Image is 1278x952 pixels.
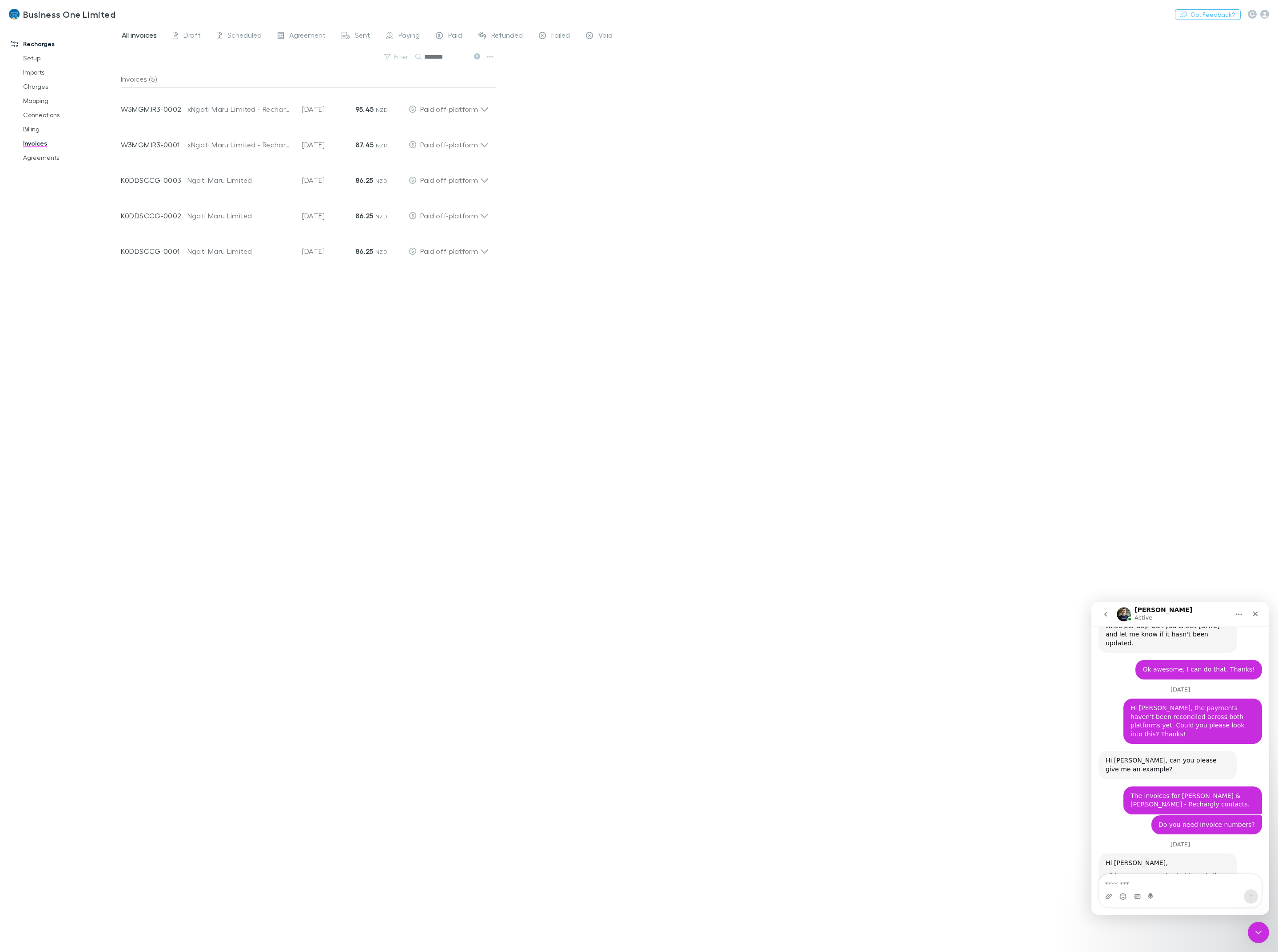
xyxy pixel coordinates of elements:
span: Paid off-platform [420,211,478,220]
span: NZD [375,249,387,255]
div: Ok awesome, I can do that. Thanks! [51,63,163,72]
div: I'll have our team check this and I'll get back to you with an update. [14,270,139,287]
span: Failed [551,31,570,42]
a: Agreements [14,150,129,165]
div: Hi [PERSON_NAME], can you please give me an example? [7,149,146,177]
div: Hi [PERSON_NAME], it will happen. It is not automatic. We fetch data from Xero twice per day. Can... [14,2,139,46]
button: Upload attachment [14,291,21,298]
button: Start recording [56,291,64,298]
span: Sent [355,31,370,42]
a: Recharges [2,37,129,51]
span: Paid off-platform [420,247,478,255]
div: Hi [PERSON_NAME], can you please give me an example? [14,154,139,171]
textarea: Message… [8,272,170,287]
span: Paying [398,31,420,42]
span: Paid off-platform [420,140,478,149]
strong: 95.45 [355,105,374,114]
button: Got Feedback? [1175,9,1241,20]
div: [DATE] [7,84,171,96]
p: K0DDSCCG-0003 [121,175,187,186]
p: K0DDSCCG-0001 [121,246,187,257]
div: W3MGMJR3-0001xNgati Maru Limited - Rechargly[DATE]87.45 NZDPaid off-platform [114,123,496,159]
div: xNgati Maru Limited - Rechargly [187,104,293,115]
a: Billing [14,122,129,136]
button: Filter [380,51,414,62]
div: Alex says… [7,251,171,330]
a: Mapping [14,94,129,108]
div: Ngati Maru Limited [187,210,293,221]
strong: 86.25 [355,211,374,220]
span: All invoices [122,31,157,42]
strong: 87.45 [355,140,374,149]
a: Setup [14,51,129,65]
div: Hi [PERSON_NAME], the payments haven't been reconciled across both platforms yet. Could you pleas... [32,96,171,142]
div: W3MGMJR3-0002xNgati Maru Limited - Rechargly[DATE]95.45 NZDPaid off-platform [114,88,496,123]
a: Connections [14,108,129,122]
span: Scheduled [227,31,262,42]
span: Draft [183,31,201,42]
div: Ngati Maru Limited [187,175,293,186]
div: Hi [PERSON_NAME],I'll have our team check this and I'll get back to you with an update. [7,251,146,314]
div: Caroline says… [7,213,171,240]
span: Paid off-platform [420,105,478,113]
div: xNgati Maru Limited - Rechargly [187,139,293,150]
p: [DATE] [302,104,355,115]
span: Paid [448,31,462,42]
div: Caroline says… [7,58,171,84]
a: Business One Limited [4,4,121,25]
iframe: Intercom live chat [1091,602,1269,915]
div: Ngati Maru Limited [187,246,293,257]
div: The invoices for [PERSON_NAME] & [PERSON_NAME] - Rechargly contacts. [32,184,171,212]
span: Agreement [289,31,326,42]
span: NZD [375,213,387,220]
p: [DATE] [302,175,355,186]
strong: 86.25 [355,176,374,185]
div: Hi [PERSON_NAME], the payments haven't been reconciled across both platforms yet. Could you pleas... [39,102,163,136]
span: NZD [376,142,388,149]
div: Caroline says… [7,184,171,213]
p: [DATE] [302,246,355,257]
p: K0DDSCCG-0002 [121,210,187,221]
p: [DATE] [302,139,355,150]
div: Ok awesome, I can do that. Thanks! [44,58,171,77]
span: NZD [375,178,387,184]
div: Alex says… [7,149,171,184]
a: Charges [14,79,129,94]
span: Paid off-platform [420,176,478,184]
p: W3MGMJR3-0002 [121,104,187,115]
button: Emoji picker [28,291,35,298]
div: The invoices for [PERSON_NAME] & [PERSON_NAME] - Rechargly contacts. [39,190,163,207]
a: Imports [14,65,129,79]
div: K0DDSCCG-0001Ngati Maru Limited[DATE]86.25 NZDPaid off-platform [114,230,496,265]
button: Gif picker [42,291,49,298]
div: Do you need invoice numbers? [60,213,171,233]
p: [DATE] [302,210,355,221]
button: Send a message… [152,287,167,301]
span: NZD [376,107,388,113]
div: Caroline says… [7,96,171,149]
div: [DATE] [7,239,171,251]
span: Refunded [491,31,523,42]
img: Business One Limited's Logo [9,9,20,20]
div: Do you need invoice numbers? [67,218,163,227]
div: K0DDSCCG-0002Ngati Maru Limited[DATE]86.25 NZDPaid off-platform [114,194,496,230]
div: K0DDSCCG-0003Ngati Maru Limited[DATE]86.25 NZDPaid off-platform [114,159,496,194]
strong: 86.25 [355,247,374,256]
a: Invoices [14,136,129,150]
h3: Business One Limited [23,9,115,20]
div: Hi [PERSON_NAME], [14,257,139,265]
iframe: Intercom live chat [1248,922,1269,943]
p: W3MGMJR3-0001 [121,139,187,150]
span: Void [598,31,613,42]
